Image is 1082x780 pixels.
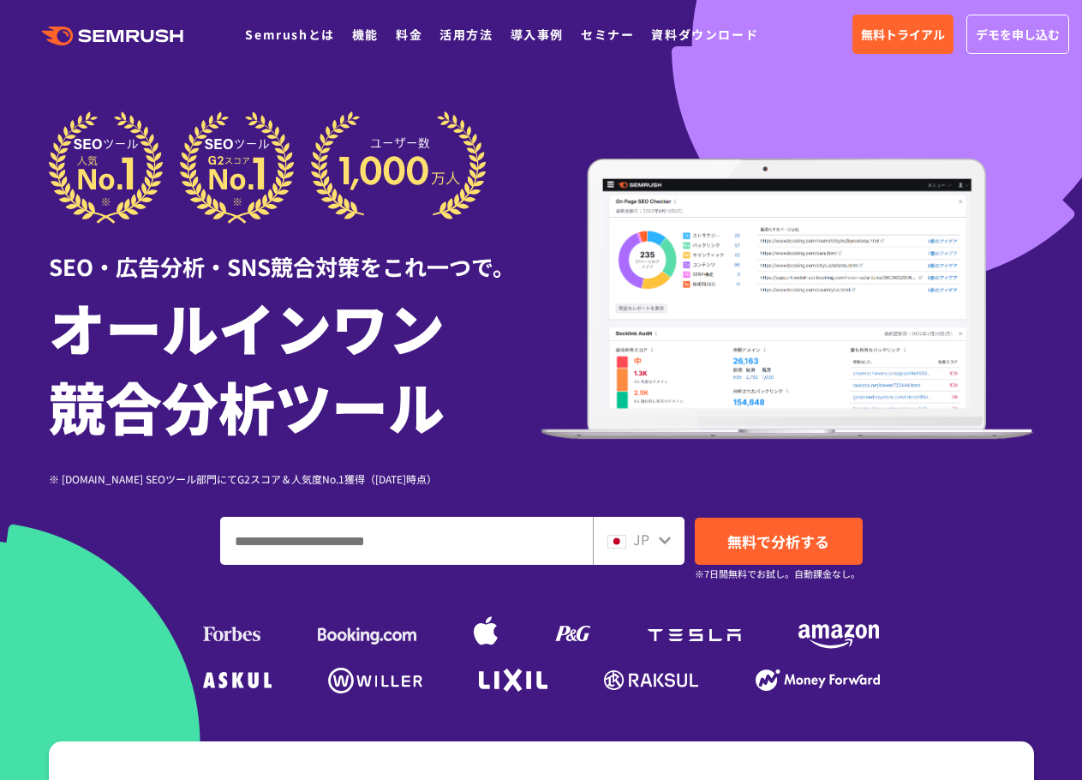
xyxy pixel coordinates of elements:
a: Semrushとは [245,26,334,43]
a: デモを申し込む [966,15,1069,54]
a: 料金 [396,26,422,43]
div: ※ [DOMAIN_NAME] SEOツール部門にてG2スコア＆人気度No.1獲得（[DATE]時点） [49,471,541,487]
a: 機能 [352,26,379,43]
span: デモを申し込む [976,25,1060,44]
a: 導入事例 [511,26,564,43]
a: 資料ダウンロード [651,26,758,43]
h1: オールインワン 競合分析ツール [49,287,541,445]
a: 無料トライアル [852,15,953,54]
span: 無料で分析する [727,531,829,552]
span: 無料トライアル [861,25,945,44]
span: JP [633,529,649,549]
small: ※7日間無料でお試し。自動課金なし。 [695,566,860,582]
a: 無料で分析する [695,518,863,565]
a: セミナー [581,26,634,43]
div: SEO・広告分析・SNS競合対策をこれ一つで。 [49,224,541,283]
input: ドメイン、キーワードまたはURLを入力してください [221,518,592,564]
a: 活用方法 [439,26,493,43]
